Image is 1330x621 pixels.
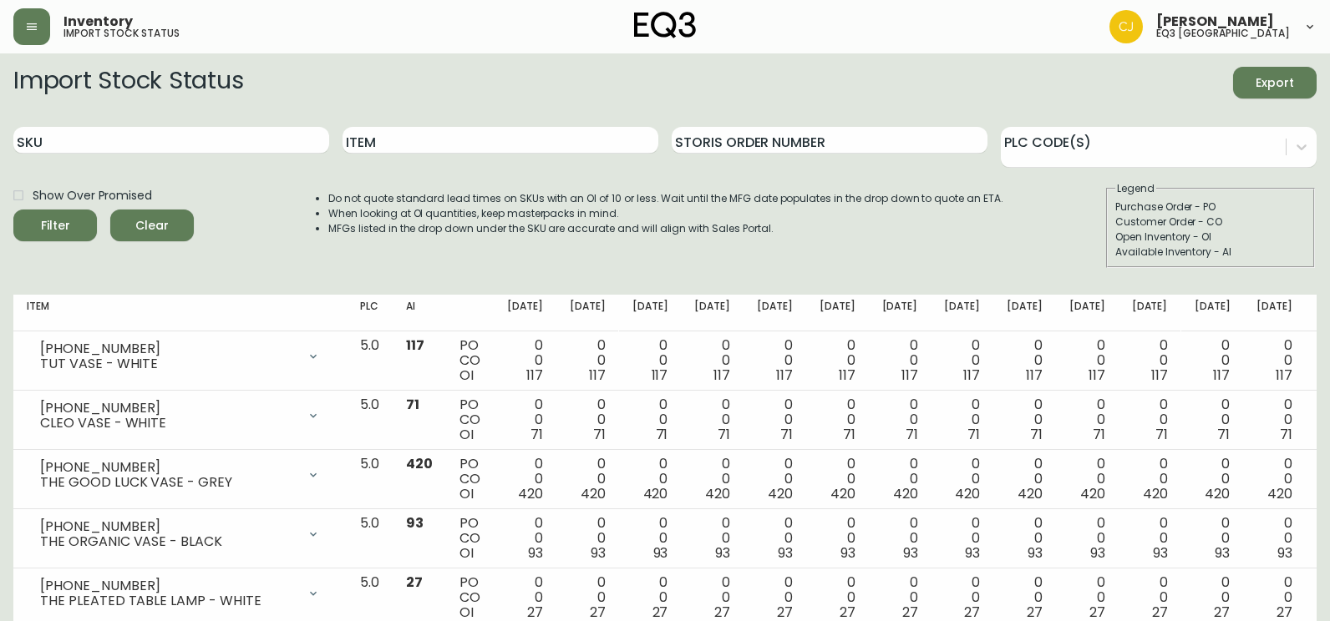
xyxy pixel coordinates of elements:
[1132,516,1168,561] div: 0 0
[459,397,480,442] div: PO CO
[1195,457,1231,502] div: 0 0
[901,366,918,385] span: 117
[757,397,793,442] div: 0 0
[507,575,543,620] div: 0 0
[744,295,806,331] th: [DATE]
[406,573,423,592] span: 27
[944,516,980,561] div: 0 0
[1213,366,1230,385] span: 117
[632,457,668,502] div: 0 0
[40,578,297,593] div: [PHONE_NUMBER]
[459,366,474,385] span: OI
[406,336,424,355] span: 117
[1215,543,1230,563] span: 93
[347,450,393,509] td: 5.0
[1267,484,1292,503] span: 420
[570,575,606,620] div: 0 0
[718,425,730,444] span: 71
[882,516,918,561] div: 0 0
[652,366,668,385] span: 117
[893,484,918,503] span: 420
[1233,67,1317,98] button: Export
[694,516,730,561] div: 0 0
[694,397,730,442] div: 0 0
[459,516,480,561] div: PO CO
[643,484,668,503] span: 420
[40,519,297,534] div: [PHONE_NUMBER]
[931,295,993,331] th: [DATE]
[40,593,297,608] div: THE PLEATED TABLE LAMP - WHITE
[33,187,152,204] span: Show Over Promised
[820,457,855,502] div: 0 0
[40,460,297,475] div: [PHONE_NUMBER]
[944,457,980,502] div: 0 0
[715,543,730,563] span: 93
[27,575,333,612] div: [PHONE_NUMBER]THE PLEATED TABLE LAMP - WHITE
[526,366,543,385] span: 117
[944,575,980,620] div: 0 0
[1090,543,1105,563] span: 93
[869,295,932,331] th: [DATE]
[63,15,133,28] span: Inventory
[1115,199,1306,215] div: Purchase Order - PO
[1080,484,1105,503] span: 420
[632,397,668,442] div: 0 0
[347,391,393,450] td: 5.0
[1153,543,1168,563] span: 93
[1256,575,1292,620] div: 0 0
[1256,397,1292,442] div: 0 0
[1156,15,1274,28] span: [PERSON_NAME]
[705,484,730,503] span: 420
[1195,338,1231,383] div: 0 0
[1132,457,1168,502] div: 0 0
[963,366,980,385] span: 117
[906,425,918,444] span: 71
[843,425,855,444] span: 71
[619,295,682,331] th: [DATE]
[757,575,793,620] div: 0 0
[13,67,243,98] h2: Import Stock Status
[1030,425,1043,444] span: 71
[459,484,474,503] span: OI
[1243,295,1306,331] th: [DATE]
[820,516,855,561] div: 0 0
[1156,28,1290,38] h5: eq3 [GEOGRAPHIC_DATA]
[459,543,474,563] span: OI
[944,338,980,383] div: 0 0
[882,575,918,620] div: 0 0
[653,543,668,563] span: 93
[507,397,543,442] div: 0 0
[1256,457,1292,502] div: 0 0
[581,484,606,503] span: 420
[768,484,793,503] span: 420
[632,516,668,561] div: 0 0
[965,543,980,563] span: 93
[694,457,730,502] div: 0 0
[406,395,419,414] span: 71
[955,484,980,503] span: 420
[944,397,980,442] div: 0 0
[757,516,793,561] div: 0 0
[459,575,480,620] div: PO CO
[328,206,1003,221] li: When looking at OI quantities, keep masterpacks in mind.
[1026,366,1043,385] span: 117
[27,516,333,553] div: [PHONE_NUMBER]THE ORGANIC VASE - BLACK
[347,295,393,331] th: PLC
[656,425,668,444] span: 71
[528,543,543,563] span: 93
[1195,575,1231,620] div: 0 0
[806,295,869,331] th: [DATE]
[518,484,543,503] span: 420
[1093,425,1105,444] span: 71
[1109,10,1143,43] img: 7836c8950ad67d536e8437018b5c2533
[1069,397,1105,442] div: 0 0
[1276,366,1292,385] span: 117
[40,341,297,356] div: [PHONE_NUMBER]
[1069,338,1105,383] div: 0 0
[570,338,606,383] div: 0 0
[694,575,730,620] div: 0 0
[63,28,180,38] h5: import stock status
[632,575,668,620] div: 0 0
[820,575,855,620] div: 0 0
[40,356,297,371] div: TUT VASE - WHITE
